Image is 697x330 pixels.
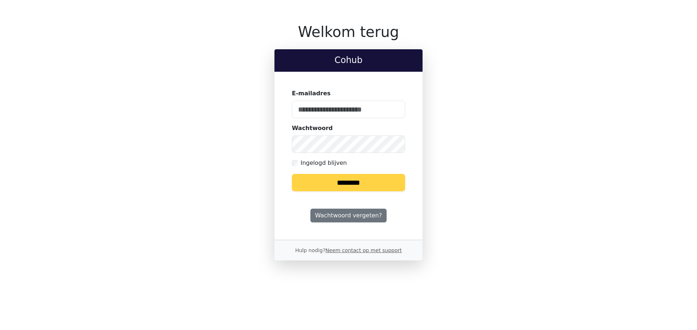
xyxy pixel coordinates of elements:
a: Neem contact op met support [325,247,402,253]
label: Wachtwoord [292,124,333,133]
h2: Cohub [280,55,417,66]
label: Ingelogd blijven [301,159,347,167]
a: Wachtwoord vergeten? [310,209,387,222]
label: E-mailadres [292,89,331,98]
h1: Welkom terug [274,23,423,41]
small: Hulp nodig? [295,247,402,253]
